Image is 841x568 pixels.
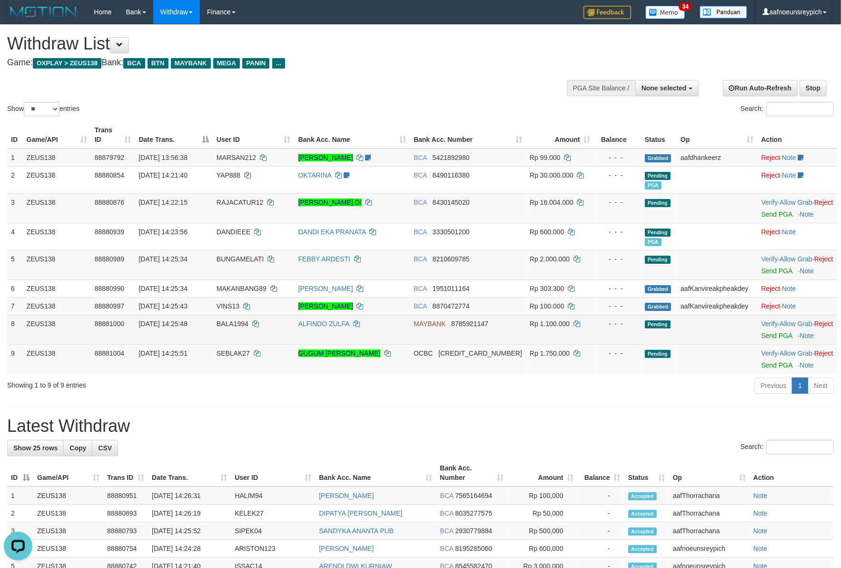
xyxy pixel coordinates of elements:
span: Show 25 rows [13,444,58,452]
th: Bank Acc. Number: activate to sort column ascending [436,459,507,487]
img: Button%20Memo.svg [645,6,685,19]
span: Copy 8870472774 to clipboard [433,302,470,310]
td: ZEUS138 [23,193,91,223]
th: ID [7,121,23,149]
td: 88880951 [103,487,148,505]
div: - - - [598,227,637,237]
span: BCA [440,492,453,499]
a: [PERSON_NAME] [319,545,374,552]
td: 9 [7,344,23,374]
span: Grabbed [645,303,672,311]
th: Game/API: activate to sort column ascending [23,121,91,149]
span: Accepted [628,492,657,500]
td: [DATE] 14:26:31 [148,487,231,505]
span: BUNGAMELATI [217,255,264,263]
td: 2 [7,166,23,193]
a: Allow Grab [780,320,812,328]
td: ZEUS138 [23,279,91,297]
a: Show 25 rows [7,440,64,456]
a: Stop [800,80,827,96]
span: Pending [645,172,671,180]
label: Search: [741,440,834,454]
span: Pending [645,199,671,207]
div: - - - [598,349,637,358]
a: Copy [63,440,92,456]
a: Reject [814,199,833,206]
a: Note [800,332,814,339]
td: · [757,149,837,167]
span: [DATE] 14:25:34 [139,285,188,292]
span: [DATE] 14:25:34 [139,255,188,263]
td: 7 [7,297,23,315]
input: Search: [766,440,834,454]
a: Next [808,378,834,394]
th: Trans ID: activate to sort column ascending [91,121,135,149]
span: Copy 3330501200 to clipboard [433,228,470,236]
span: RAJACATUR12 [217,199,264,206]
div: - - - [598,153,637,162]
span: BCA [414,171,427,179]
span: [DATE] 14:25:48 [139,320,188,328]
th: Balance [594,121,641,149]
th: User ID: activate to sort column ascending [231,459,315,487]
label: Search: [741,102,834,116]
a: Send PGA [761,332,792,339]
button: None selected [635,80,699,96]
a: FEBBY ARDESTI [298,255,350,263]
span: · [780,199,814,206]
th: Op: activate to sort column ascending [669,459,750,487]
td: ZEUS138 [23,315,91,344]
th: Bank Acc. Number: activate to sort column ascending [410,121,526,149]
a: Reject [761,228,780,236]
span: Marked by aafnoeunsreypich [645,238,662,246]
td: 2 [7,505,33,522]
span: BCA [414,199,427,206]
a: Note [782,302,796,310]
span: YAP888 [217,171,240,179]
a: Verify [761,199,778,206]
td: · · [757,344,837,374]
a: OKTARINA [298,171,332,179]
a: Reject [761,285,780,292]
a: Send PGA [761,267,792,275]
span: Rp 100.000 [530,302,564,310]
td: 1 [7,487,33,505]
span: 88881000 [95,320,124,328]
span: BCA [440,509,453,517]
span: [DATE] 13:56:38 [139,154,188,161]
a: GUGUM [PERSON_NAME] [298,349,381,357]
span: Rp 1.750.000 [530,349,570,357]
td: · · [757,315,837,344]
td: aafdhankeerz [677,149,757,167]
a: 1 [792,378,808,394]
td: ZEUS138 [33,487,103,505]
div: - - - [598,284,637,293]
span: BCA [414,302,427,310]
div: - - - [598,319,637,329]
td: ARISTON123 [231,540,315,558]
span: 34 [679,2,692,11]
td: 5 [7,250,23,279]
span: 88880876 [95,199,124,206]
td: Rp 500,000 [508,522,578,540]
a: Note [753,509,768,517]
span: SEBLAK27 [217,349,250,357]
span: Accepted [628,528,657,536]
span: MAYBANK [171,58,211,69]
th: Amount: activate to sort column ascending [526,121,594,149]
span: Copy 8195285060 to clipboard [455,545,492,552]
a: Note [782,154,796,161]
td: - [578,505,624,522]
a: Note [782,171,796,179]
td: 4 [7,223,23,250]
span: BCA [414,154,427,161]
td: aafKanvireakpheakdey [677,279,757,297]
h1: Withdraw List [7,34,551,53]
span: 88880989 [95,255,124,263]
td: aafThorrachana [669,505,750,522]
span: [DATE] 14:25:51 [139,349,188,357]
td: ZEUS138 [23,149,91,167]
td: HALIM94 [231,487,315,505]
th: Trans ID: activate to sort column ascending [103,459,148,487]
div: - - - [598,301,637,311]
